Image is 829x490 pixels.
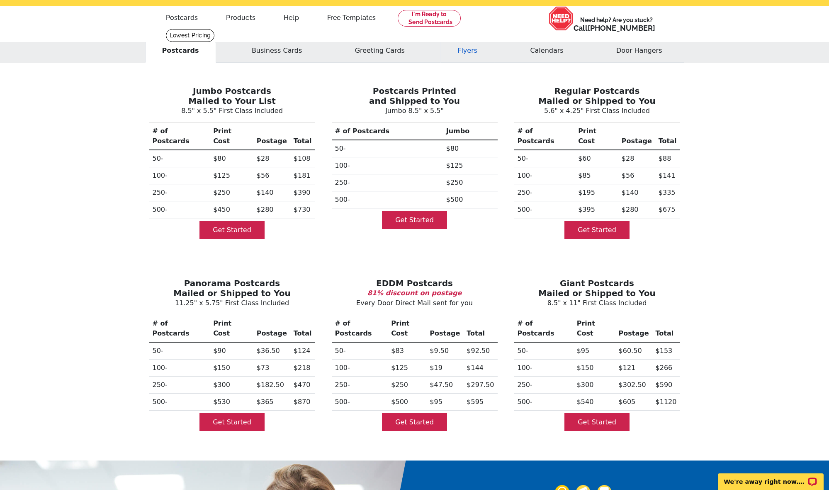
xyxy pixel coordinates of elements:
td: $470 [290,377,315,394]
td: $47.50 [426,377,463,394]
td: $280 [253,201,290,218]
a: Get Started [199,413,265,431]
th: 250- [514,377,574,394]
button: Flyers [440,39,494,63]
td: $182.50 [253,377,290,394]
button: Business Cards [235,39,319,63]
td: $730 [290,201,315,218]
b: 81% discount on postage [367,289,462,297]
th: # of Postcards [514,123,575,150]
th: Total [652,315,680,343]
p: Jumbo 8.5" x 5.5" [330,106,499,116]
button: Door Hangers [599,39,679,63]
th: Total [655,123,680,150]
td: $250 [210,184,253,201]
td: $125 [388,360,426,377]
td: $500 [388,394,426,411]
th: 500- [149,201,210,218]
th: Total [290,315,315,343]
td: $153 [652,342,680,360]
a: Get Started [382,413,447,431]
th: Print Cost [388,315,426,343]
td: $36.50 [253,342,290,360]
th: 100- [514,167,575,184]
td: $870 [290,394,315,411]
td: $1120 [652,394,680,411]
th: Postage [253,315,290,343]
a: Products [213,7,269,27]
td: $500 [443,191,498,208]
td: $88 [655,150,680,167]
th: Postage [618,123,655,150]
th: 100- [514,360,574,377]
td: $108 [290,150,315,167]
p: 5.6" x 4.25" First Class Included [513,106,682,116]
td: $302.50 [615,377,652,394]
td: $300 [210,377,253,394]
th: 500- [514,201,575,218]
td: $95 [574,342,615,360]
a: Get Started [382,211,447,229]
td: $335 [655,184,680,201]
th: Jumbo [443,123,498,140]
td: $395 [575,201,618,218]
td: $280 [618,201,655,218]
td: $266 [652,360,680,377]
th: Postage [426,315,463,343]
th: 50- [332,342,388,360]
th: Total [290,123,315,150]
td: $85 [575,167,618,184]
th: 250- [149,377,210,394]
th: Print Cost [574,315,615,343]
td: $80 [210,150,253,167]
a: Postcards [153,7,212,27]
td: $250 [388,377,426,394]
th: # of Postcards [149,315,210,343]
th: 50- [514,342,574,360]
th: 250- [514,184,575,201]
h3: Postcards Printed and Shipped to You [330,86,499,106]
td: $365 [253,394,290,411]
th: # of Postcards [332,315,388,343]
th: Total [463,315,497,343]
h3: Giant Postcards Mailed or Shipped to You [513,278,682,298]
img: help [549,6,574,31]
th: 250- [149,184,210,201]
td: $56 [253,167,290,184]
th: 500- [149,394,210,411]
td: $9.50 [426,342,463,360]
th: Print Cost [210,315,253,343]
th: # of Postcards [332,123,443,140]
td: $141 [655,167,680,184]
th: 100- [149,167,210,184]
button: Postcards [145,39,216,63]
th: Postage [615,315,652,343]
a: Get Started [564,221,630,239]
td: $450 [210,201,253,218]
td: $530 [210,394,253,411]
td: $150 [574,360,615,377]
h3: Jumbo Postcards Mailed to Your List [148,86,317,106]
th: 500- [514,394,574,411]
td: $605 [615,394,652,411]
td: $28 [618,150,655,167]
th: 50- [149,150,210,167]
td: $56 [618,167,655,184]
span: Call [574,24,655,32]
th: 100- [149,360,210,377]
th: Print Cost [575,123,618,150]
th: 250- [332,174,443,191]
td: $540 [574,394,615,411]
a: Get Started [564,413,630,431]
td: $181 [290,167,315,184]
td: $390 [290,184,315,201]
p: 11.25" x 5.75" First Class Included [148,298,317,308]
a: Get Started [199,221,265,239]
td: $297.50 [463,377,497,394]
td: $218 [290,360,315,377]
td: $140 [618,184,655,201]
td: $590 [652,377,680,394]
th: 500- [332,394,388,411]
